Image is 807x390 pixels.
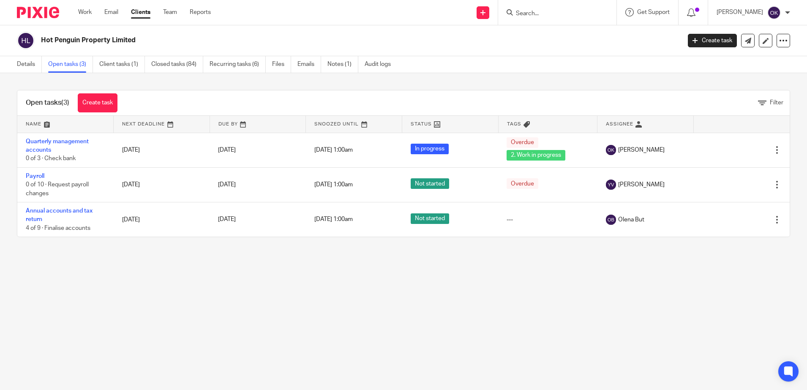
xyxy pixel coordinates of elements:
a: Notes (1) [327,56,358,73]
img: svg%3E [606,180,616,190]
span: Overdue [507,137,538,148]
span: [PERSON_NAME] [618,146,665,154]
span: 2. Work in progress [507,150,565,161]
span: [DATE] [218,217,236,223]
img: svg%3E [17,32,35,49]
span: Not started [411,178,449,189]
div: --- [507,215,589,224]
td: [DATE] [114,133,210,167]
a: Team [163,8,177,16]
a: Closed tasks (84) [151,56,203,73]
a: Annual accounts and tax return [26,208,93,222]
a: Details [17,56,42,73]
a: Email [104,8,118,16]
img: Pixie [17,7,59,18]
span: [PERSON_NAME] [618,180,665,189]
img: svg%3E [767,6,781,19]
span: [DATE] 1:00am [314,217,353,223]
a: Create task [688,34,737,47]
span: Tags [507,122,521,126]
span: Overdue [507,178,538,189]
a: Audit logs [365,56,397,73]
a: Open tasks (3) [48,56,93,73]
span: Snoozed Until [314,122,359,126]
a: Emails [297,56,321,73]
a: Work [78,8,92,16]
span: Status [411,122,432,126]
td: [DATE] [114,202,210,237]
h2: Hot Penguin Property Limited [41,36,548,45]
a: Client tasks (1) [99,56,145,73]
input: Search [515,10,591,18]
img: svg%3E [606,215,616,225]
a: Payroll [26,173,44,179]
span: Get Support [637,9,670,15]
span: 4 of 9 · Finalise accounts [26,225,90,231]
span: [DATE] 1:00am [314,182,353,188]
a: Quarterly management accounts [26,139,89,153]
h1: Open tasks [26,98,69,107]
span: 0 of 3 · Check bank [26,155,76,161]
span: [DATE] 1:00am [314,147,353,153]
a: Files [272,56,291,73]
span: [DATE] [218,147,236,153]
img: svg%3E [606,145,616,155]
a: Create task [78,93,117,112]
span: [DATE] [218,182,236,188]
td: [DATE] [114,167,210,202]
span: In progress [411,144,449,154]
span: (3) [61,99,69,106]
a: Reports [190,8,211,16]
span: Not started [411,213,449,224]
span: 0 of 10 · Request payroll changes [26,182,89,196]
a: Recurring tasks (6) [210,56,266,73]
span: Olena But [618,215,644,224]
a: Clients [131,8,150,16]
span: Filter [770,100,783,106]
p: [PERSON_NAME] [717,8,763,16]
